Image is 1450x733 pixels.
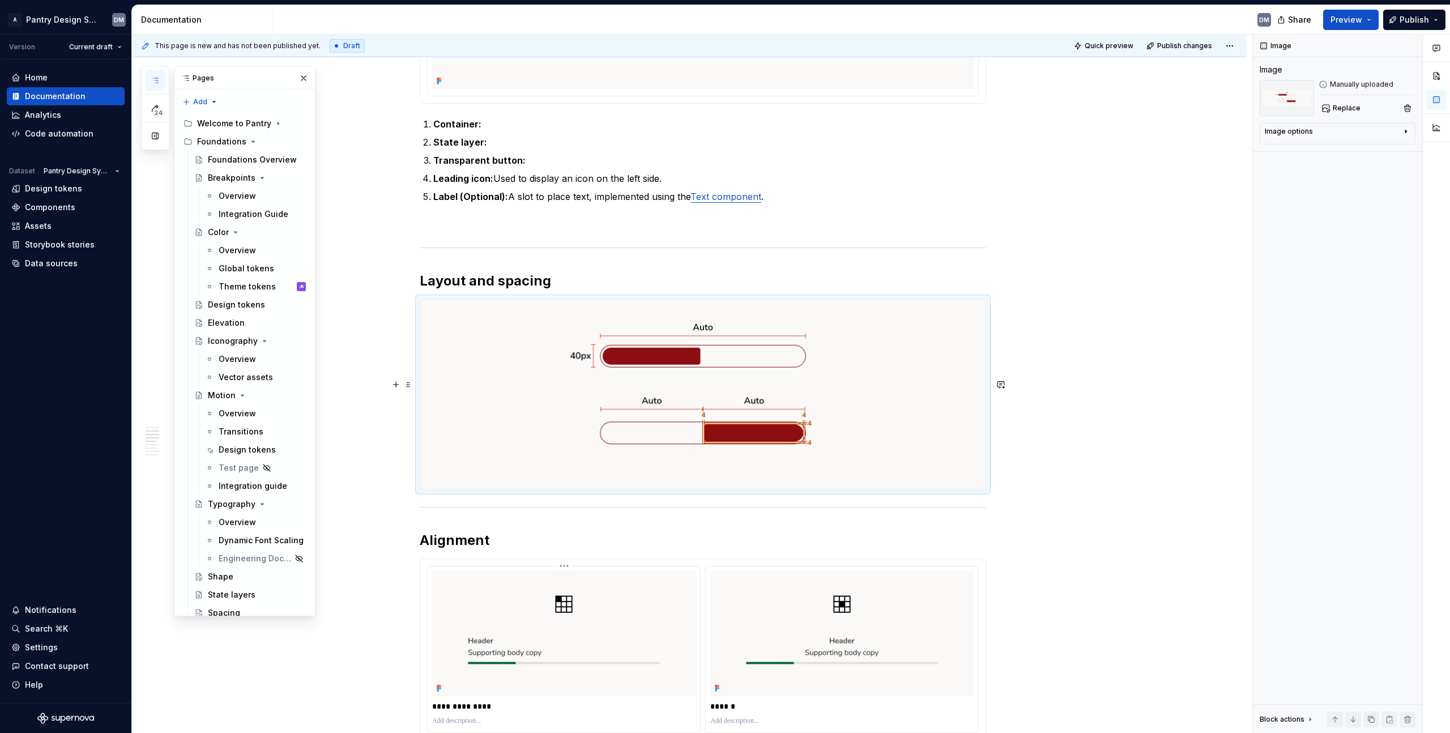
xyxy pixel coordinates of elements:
span: Preview [1330,14,1362,25]
h2: Alignment [420,531,986,549]
strong: Label (Optional): [433,191,508,202]
p: A slot to place text, implemented using the . [433,190,986,203]
button: Current draft [64,39,127,55]
span: Publish [1400,14,1429,25]
a: Overview [201,241,310,259]
a: Design tokens [7,180,125,198]
div: Pantry Design System [26,14,99,25]
a: Analytics [7,106,125,124]
button: Notifications [7,601,125,619]
div: Analytics [25,109,61,121]
span: 24 [152,108,164,117]
div: Overview [219,190,256,202]
button: Help [7,676,125,694]
a: Vector assets [201,368,310,386]
div: Dynamic Font Scaling [219,535,304,546]
span: Pantry Design System [44,167,110,176]
span: Quick preview [1085,41,1133,50]
span: Draft [343,41,360,50]
button: Search ⌘K [7,620,125,638]
a: Global tokens [201,259,310,278]
a: Typography [190,495,310,513]
a: Dynamic Font Scaling [201,531,310,549]
div: Settings [25,642,58,653]
a: Overview [201,513,310,531]
a: Integration Guide [201,205,310,223]
div: Integration guide [219,480,287,492]
a: Design tokens [190,296,310,314]
a: Foundations Overview [190,151,310,169]
a: Overview [201,350,310,368]
button: Publish [1383,10,1445,30]
div: Documentation [25,91,86,102]
div: Search ⌘K [25,623,68,634]
div: Color [208,227,229,238]
div: Components [25,202,75,213]
img: a493e7cb-4c79-4e92-b313-0cff1a5538f5.png [1260,80,1314,116]
div: Help [25,679,43,691]
div: Foundations [179,133,310,151]
div: Shape [208,571,233,582]
button: Contact support [7,657,125,675]
div: Spacing [208,607,240,619]
a: Settings [7,638,125,657]
div: Foundations [197,136,246,147]
span: Add [193,97,207,106]
div: Contact support [25,660,89,672]
a: Overview [201,404,310,423]
div: Engineering Documentation [219,553,291,564]
div: Data sources [25,258,78,269]
svg: Supernova Logo [37,713,94,724]
span: Current draft [69,42,113,52]
a: Motion [190,386,310,404]
button: Preview [1323,10,1379,30]
button: Replace [1319,100,1366,116]
div: Image [1260,64,1282,75]
a: Documentation [7,87,125,105]
div: Overview [219,245,256,256]
a: Integration guide [201,477,310,495]
strong: State layer: [433,137,487,148]
div: Design tokens [219,444,276,455]
button: Add [179,94,221,110]
div: Design tokens [208,299,265,310]
div: Welcome to Pantry [197,118,271,129]
div: Theme tokens [219,281,276,292]
span: This page is new and has not been published yet. [155,41,321,50]
div: Breakpoints [208,172,255,184]
a: Components [7,198,125,216]
div: Welcome to Pantry [179,114,310,133]
strong: Leading icon: [433,173,493,184]
a: Shape [190,568,310,586]
strong: Transparent button: [433,155,526,166]
div: Code automation [25,128,93,139]
div: Notifications [25,604,76,616]
div: Iconography [208,335,258,347]
a: Overview [201,187,310,205]
div: Transitions [219,426,263,437]
a: Elevation [190,314,310,332]
span: Share [1288,14,1311,25]
div: Test page [219,462,259,474]
a: Design tokens [201,441,310,459]
div: Integration Guide [219,208,288,220]
a: Engineering Documentation [201,549,310,568]
a: Data sources [7,254,125,272]
a: State layers [190,586,310,604]
h2: Layout and spacing [420,272,986,290]
a: Storybook stories [7,236,125,254]
div: Motion [208,390,236,401]
div: DM [114,15,124,24]
div: Global tokens [219,263,274,274]
div: Storybook stories [25,239,95,250]
img: a493e7cb-4c79-4e92-b313-0cff1a5538f5.png [420,300,986,489]
a: Iconography [190,332,310,350]
div: Image options [1265,127,1313,136]
button: Share [1272,10,1319,30]
a: Theme tokensJB [201,278,310,296]
div: Foundations Overview [208,154,297,165]
a: Assets [7,217,125,235]
div: Documentation [141,14,268,25]
div: Version [9,42,35,52]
